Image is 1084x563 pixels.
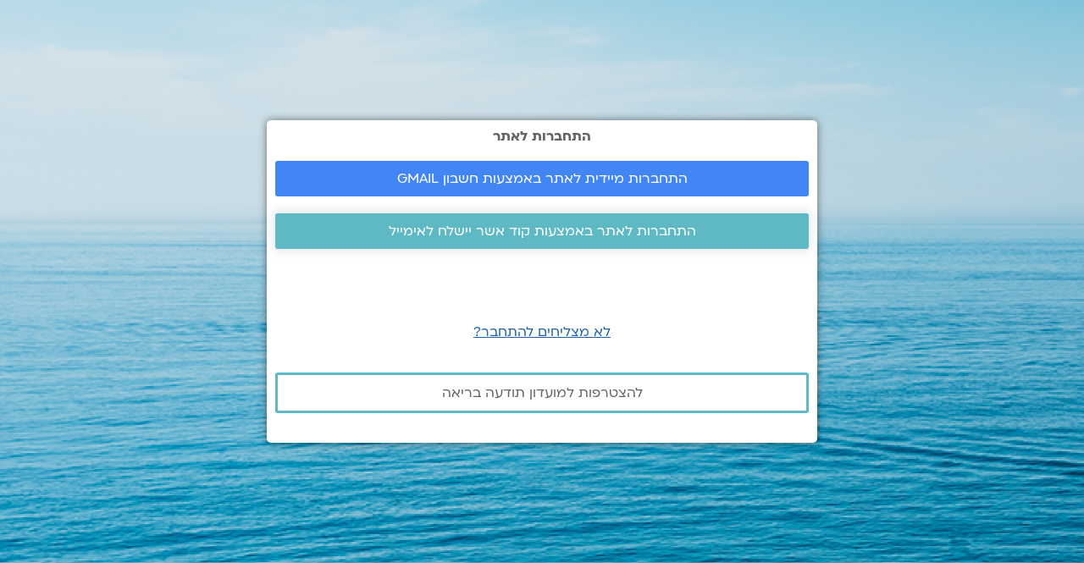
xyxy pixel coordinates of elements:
[275,161,809,196] a: התחברות מיידית לאתר באמצעות חשבון GMAIL
[442,385,643,400] span: להצטרפות למועדון תודעה בריאה
[397,171,688,186] span: התחברות מיידית לאתר באמצעות חשבון GMAIL
[275,129,809,144] h2: התחברות לאתר
[275,373,809,413] a: להצטרפות למועדון תודעה בריאה
[473,323,611,341] a: לא מצליחים להתחבר?
[389,224,696,239] span: התחברות לאתר באמצעות קוד אשר יישלח לאימייל
[275,213,809,249] a: התחברות לאתר באמצעות קוד אשר יישלח לאימייל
